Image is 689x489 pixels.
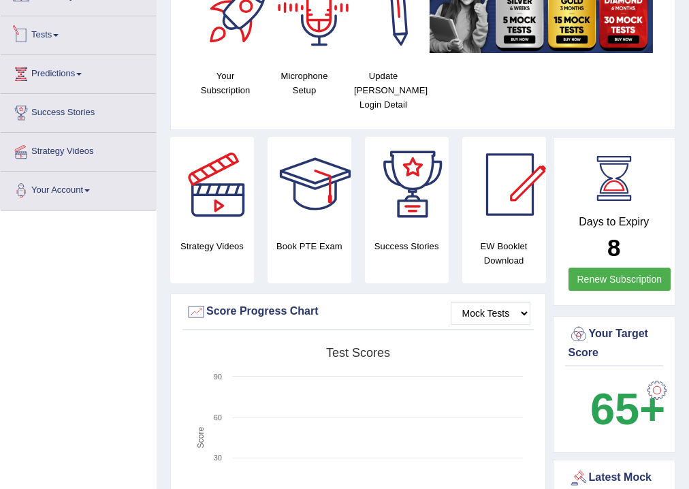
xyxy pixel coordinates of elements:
[170,239,254,253] h4: Strategy Videos
[590,384,665,434] b: 65+
[268,239,351,253] h4: Book PTE Exam
[462,239,546,268] h4: EW Booklet Download
[186,302,530,322] div: Score Progress Chart
[568,216,660,228] h4: Days to Expiry
[214,373,222,381] text: 90
[272,69,337,97] h4: Microphone Setup
[568,324,660,361] div: Your Target Score
[1,55,156,89] a: Predictions
[365,239,449,253] h4: Success Stories
[607,234,620,261] b: 8
[214,454,222,462] text: 30
[326,346,390,360] tspan: Test scores
[1,133,156,167] a: Strategy Videos
[193,69,258,97] h4: Your Subscription
[196,427,206,449] tspan: Score
[568,268,671,291] a: Renew Subscription
[1,16,156,50] a: Tests
[214,413,222,422] text: 60
[1,94,156,128] a: Success Stories
[351,69,416,112] h4: Update [PERSON_NAME] Login Detail
[1,172,156,206] a: Your Account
